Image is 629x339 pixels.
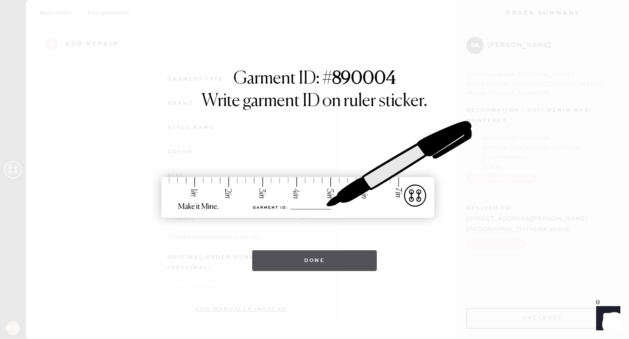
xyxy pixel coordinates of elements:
img: ruler-sticker-sharpie.svg [152,99,477,242]
h1: Garment ID: # [234,68,396,91]
button: Done [252,250,377,271]
strong: 890004 [332,70,396,87]
iframe: Front Chat [588,300,625,337]
h1: Write garment ID on ruler sticker. [202,91,427,112]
